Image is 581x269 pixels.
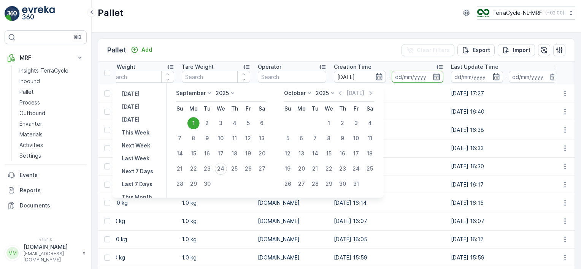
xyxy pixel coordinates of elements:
div: Toggle Row Selected [104,236,110,242]
th: Sunday [281,102,295,116]
td: [DATE] 16:38 [447,121,564,139]
p: 2025 [216,89,229,97]
div: 14 [309,147,321,160]
th: Wednesday [214,102,228,116]
input: Search [106,71,174,83]
a: Envanter [16,119,87,129]
div: 29 [323,178,335,190]
img: TC_v739CUj.png [477,9,489,17]
th: Monday [187,102,200,116]
p: [DATE] [122,90,140,98]
p: ⌘B [74,34,81,40]
div: 30 [337,178,349,190]
p: 94.0 kg [106,217,174,225]
div: 18 [229,147,241,160]
p: October [284,89,306,97]
div: 8 [323,132,335,144]
div: Toggle Row Selected [104,200,110,206]
th: Thursday [336,102,349,116]
div: 19 [282,163,294,175]
td: [DATE] 16:33 [447,139,564,157]
td: [DATE] 15:59 [447,248,564,267]
th: Saturday [363,102,377,116]
div: Toggle Row Selected [104,90,110,97]
div: 19 [242,147,254,160]
td: [DATE] 16:17 [330,176,447,194]
p: [DOMAIN_NAME] [24,243,78,251]
input: Search [182,71,250,83]
td: [DATE] 16:14 [330,194,447,212]
p: ( +02:00 ) [545,10,564,16]
p: 2025 [316,89,329,97]
div: Toggle Row Selected [104,163,110,169]
div: 16 [337,147,349,160]
th: Monday [295,102,308,116]
div: 15 [187,147,200,160]
p: [DOMAIN_NAME] [258,236,326,243]
p: This Month [122,193,152,201]
div: 10 [215,132,227,144]
p: [EMAIL_ADDRESS][DOMAIN_NAME] [24,251,78,263]
input: dd/mm/yyyy [334,71,386,83]
th: Wednesday [322,102,336,116]
p: Settings [19,152,41,160]
button: Export [457,44,495,56]
div: Toggle Row Selected [104,127,110,133]
a: Settings [16,150,87,161]
div: 1 [187,117,200,129]
p: Tare Weight [182,63,214,71]
td: [DATE] 16:30 [330,157,447,176]
div: 14 [174,147,186,160]
th: Tuesday [200,102,214,116]
p: Inbound [19,78,40,85]
p: MRF [20,54,71,62]
p: Last Update Time [451,63,498,71]
button: MM[DOMAIN_NAME][EMAIL_ADDRESS][DOMAIN_NAME] [5,243,87,263]
td: [DATE] 16:07 [330,212,447,230]
div: 4 [364,117,376,129]
td: [DATE] 16:17 [447,176,564,194]
p: Process [19,99,40,106]
p: 96.0 kg [106,254,174,261]
p: Import [513,46,530,54]
div: 28 [174,178,186,190]
div: Toggle Row Selected [104,218,110,224]
p: Export [473,46,490,54]
a: Insights TerraCycle [16,65,87,76]
div: 18 [364,147,376,160]
div: 1 [323,117,335,129]
div: 2 [201,117,213,129]
p: Documents [20,202,84,209]
div: 4 [229,117,241,129]
div: 9 [201,132,213,144]
div: Toggle Row Selected [104,182,110,188]
button: This Month [119,193,155,202]
div: 29 [187,178,200,190]
a: Materials [16,129,87,140]
input: dd/mm/yyyy [509,71,561,83]
div: 13 [295,147,308,160]
div: 3 [215,117,227,129]
div: MM [6,247,19,259]
button: Import [498,44,535,56]
div: Toggle Row Selected [104,145,110,151]
td: [DATE] 16:38 [330,121,447,139]
div: 10 [350,132,362,144]
button: Today [119,102,143,111]
a: Pallet [16,87,87,97]
div: 12 [282,147,294,160]
img: logo [5,6,20,21]
div: 3 [350,117,362,129]
div: 23 [337,163,349,175]
button: Tomorrow [119,115,143,124]
td: [DATE] 16:05 [330,230,447,248]
p: [DATE] [122,116,140,123]
a: Documents [5,198,87,213]
div: 22 [323,163,335,175]
div: 25 [229,163,241,175]
p: 1.0 kg [182,236,250,243]
td: [DATE] 16:12 [447,230,564,248]
a: Activities [16,140,87,150]
div: 20 [256,147,268,160]
p: [DOMAIN_NAME] [258,199,326,207]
